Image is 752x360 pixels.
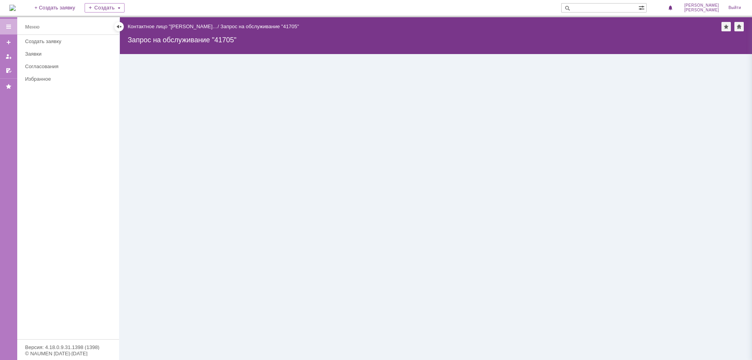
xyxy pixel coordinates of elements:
a: Мои заявки [2,50,15,63]
div: Скрыть меню [114,22,124,31]
span: Расширенный поиск [638,4,646,11]
a: Перейти на домашнюю страницу [9,5,16,11]
div: / [128,24,221,29]
a: Создать заявку [22,35,117,47]
span: [PERSON_NAME] [684,8,719,13]
a: Согласования [22,60,117,72]
div: Добавить в избранное [721,22,731,31]
img: logo [9,5,16,11]
div: Меню [25,22,40,32]
a: Контактное лицо "[PERSON_NAME]… [128,24,218,29]
div: Запрос на обслуживание "41705" [128,36,744,44]
div: Согласования [25,63,114,69]
a: Мои согласования [2,64,15,77]
div: Избранное [25,76,106,82]
a: Создать заявку [2,36,15,49]
div: Запрос на обслуживание "41705" [221,24,299,29]
div: Сделать домашней страницей [734,22,744,31]
div: Создать заявку [25,38,114,44]
div: Заявки [25,51,114,57]
div: Версия: 4.18.0.9.31.1398 (1398) [25,345,111,350]
div: © NAUMEN [DATE]-[DATE] [25,351,111,356]
span: [PERSON_NAME] [684,3,719,8]
a: Заявки [22,48,117,60]
div: Создать [85,3,125,13]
